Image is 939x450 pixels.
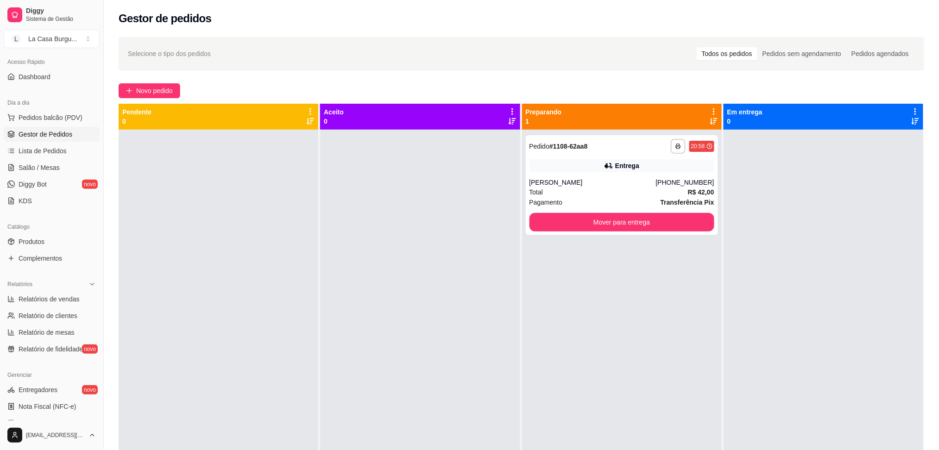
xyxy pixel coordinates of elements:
[4,30,100,48] button: Select a team
[4,251,100,266] a: Complementos
[529,213,714,231] button: Mover para entrega
[549,143,588,150] strong: # 1108-62aa8
[19,311,77,320] span: Relatório de clientes
[19,237,44,246] span: Produtos
[19,196,32,206] span: KDS
[7,281,32,288] span: Relatórios
[529,197,563,207] span: Pagamento
[324,107,344,117] p: Aceito
[19,72,50,81] span: Dashboard
[4,416,100,431] a: Controle de caixa
[19,163,60,172] span: Salão / Mesas
[727,117,763,126] p: 0
[19,130,72,139] span: Gestor de Pedidos
[4,308,100,323] a: Relatório de clientes
[119,11,212,26] h2: Gestor de pedidos
[615,161,639,170] div: Entrega
[126,87,132,94] span: plus
[529,178,656,187] div: [PERSON_NAME]
[529,143,550,150] span: Pedido
[727,107,763,117] p: Em entrega
[119,83,180,98] button: Novo pedido
[26,431,85,439] span: [EMAIL_ADDRESS][DOMAIN_NAME]
[526,107,562,117] p: Preparando
[4,342,100,356] a: Relatório de fidelidadenovo
[19,294,80,304] span: Relatórios de vendas
[656,178,714,187] div: [PHONE_NUMBER]
[4,55,100,69] div: Acesso Rápido
[26,15,96,23] span: Sistema de Gestão
[757,47,846,60] div: Pedidos sem agendamento
[19,328,75,337] span: Relatório de mesas
[4,399,100,414] a: Nota Fiscal (NFC-e)
[661,199,714,206] strong: Transferência Pix
[136,86,173,96] span: Novo pedido
[19,146,67,156] span: Lista de Pedidos
[4,95,100,110] div: Dia a dia
[122,117,151,126] p: 0
[526,117,562,126] p: 1
[12,34,21,44] span: L
[4,127,100,142] a: Gestor de Pedidos
[26,7,96,15] span: Diggy
[324,117,344,126] p: 0
[4,144,100,158] a: Lista de Pedidos
[4,292,100,306] a: Relatórios de vendas
[19,385,57,394] span: Entregadores
[4,69,100,84] a: Dashboard
[122,107,151,117] p: Pendente
[4,368,100,382] div: Gerenciar
[4,325,100,340] a: Relatório de mesas
[691,143,705,150] div: 20:58
[4,424,100,446] button: [EMAIL_ADDRESS][DOMAIN_NAME]
[529,187,543,197] span: Total
[4,219,100,234] div: Catálogo
[4,4,100,26] a: DiggySistema de Gestão
[4,160,100,175] a: Salão / Mesas
[128,49,211,59] span: Selecione o tipo dos pedidos
[19,113,82,122] span: Pedidos balcão (PDV)
[846,47,914,60] div: Pedidos agendados
[4,110,100,125] button: Pedidos balcão (PDV)
[19,180,47,189] span: Diggy Bot
[688,188,714,196] strong: R$ 42,00
[697,47,757,60] div: Todos os pedidos
[19,402,76,411] span: Nota Fiscal (NFC-e)
[4,382,100,397] a: Entregadoresnovo
[19,419,69,428] span: Controle de caixa
[4,177,100,192] a: Diggy Botnovo
[4,194,100,208] a: KDS
[19,344,83,354] span: Relatório de fidelidade
[28,34,77,44] div: La Casa Burgu ...
[19,254,62,263] span: Complementos
[4,234,100,249] a: Produtos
